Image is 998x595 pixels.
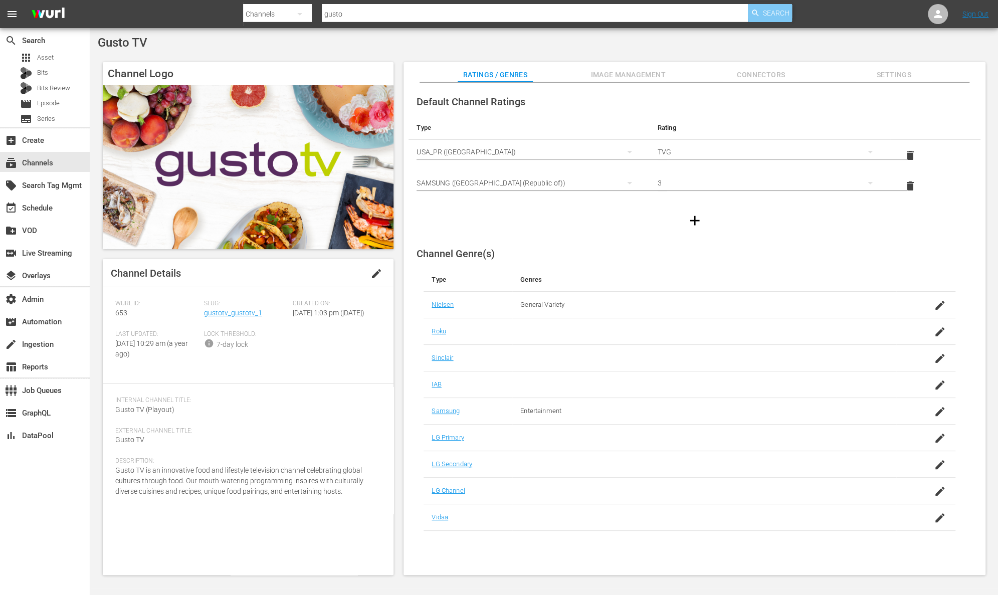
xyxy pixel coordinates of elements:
[5,134,17,146] span: Create
[658,169,882,197] div: 3
[115,406,174,414] span: Gusto TV (Playout)
[409,116,980,202] table: simple table
[115,309,127,317] span: 653
[293,300,376,308] span: Created On:
[37,114,55,124] span: Series
[204,300,288,308] span: Slug:
[417,96,525,108] span: Default Channel Ratings
[115,457,376,465] span: Description:
[37,98,60,108] span: Episode
[24,3,72,26] img: ans4CAIJ8jUAAAAAAAAAAAAAAAAAAAAAAAAgQb4GAAAAAAAAAAAAAAAAAAAAAAAAJMjXAAAAAAAAAAAAAAAAAAAAAAAAgAT5G...
[856,69,931,81] span: Settings
[293,309,364,317] span: [DATE] 1:03 pm ([DATE])
[432,380,441,388] a: IAB
[37,68,48,78] span: Bits
[115,396,376,405] span: Internal Channel Title:
[5,179,17,191] span: Search Tag Mgmt
[590,69,666,81] span: Image Management
[20,98,32,110] span: Episode
[432,327,446,335] a: Roku
[512,268,896,292] th: Genres
[432,487,465,494] a: LG Channel
[5,338,17,350] span: Ingestion
[103,85,393,249] img: Gusto TV
[417,248,495,260] span: Channel Genre(s)
[37,53,54,63] span: Asset
[432,407,460,415] a: Samsung
[364,262,388,286] button: edit
[962,10,988,18] a: Sign Out
[723,69,799,81] span: Connectors
[658,138,882,166] div: TVG
[763,4,789,22] span: Search
[37,83,70,93] span: Bits Review
[5,430,17,442] span: DataPool
[20,67,32,79] div: Bits
[115,339,188,358] span: [DATE] 10:29 am (a year ago)
[650,116,890,140] th: Rating
[20,52,32,64] span: Asset
[748,4,792,22] button: Search
[5,407,17,419] span: GraphQL
[115,466,363,495] span: Gusto TV is an innovative food and lifestyle television channel celebrating global cultures throu...
[432,434,464,441] a: LG Primary
[5,35,17,47] span: Search
[20,82,32,94] div: Bits Review
[5,202,17,214] span: Schedule
[898,174,922,198] button: delete
[111,267,181,279] span: Channel Details
[898,143,922,167] button: delete
[432,301,454,308] a: Nielsen
[904,180,916,192] span: delete
[217,339,248,350] div: 7-day lock
[370,268,382,280] span: edit
[103,62,393,85] h4: Channel Logo
[424,268,512,292] th: Type
[904,149,916,161] span: delete
[432,354,453,361] a: Sinclair
[204,338,214,348] span: info
[204,330,288,338] span: Lock Threshold:
[115,427,376,435] span: External Channel Title:
[115,330,199,338] span: Last Updated:
[5,361,17,373] span: Reports
[432,460,472,468] a: LG Secondary
[5,293,17,305] span: Admin
[98,36,147,50] span: Gusto TV
[5,157,17,169] span: Channels
[5,247,17,259] span: Live Streaming
[5,316,17,328] span: Automation
[115,436,144,444] span: Gusto TV
[417,138,641,166] div: USA_PR ([GEOGRAPHIC_DATA])
[5,225,17,237] span: VOD
[204,309,262,317] a: gustotv_gustotv_1
[432,513,448,521] a: Vidaa
[458,69,533,81] span: Ratings / Genres
[5,270,17,282] span: Overlays
[20,113,32,125] span: Series
[5,384,17,396] span: Job Queues
[417,169,641,197] div: SAMSUNG ([GEOGRAPHIC_DATA] (Republic of))
[6,8,18,20] span: menu
[409,116,649,140] th: Type
[115,300,199,308] span: Wurl ID:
